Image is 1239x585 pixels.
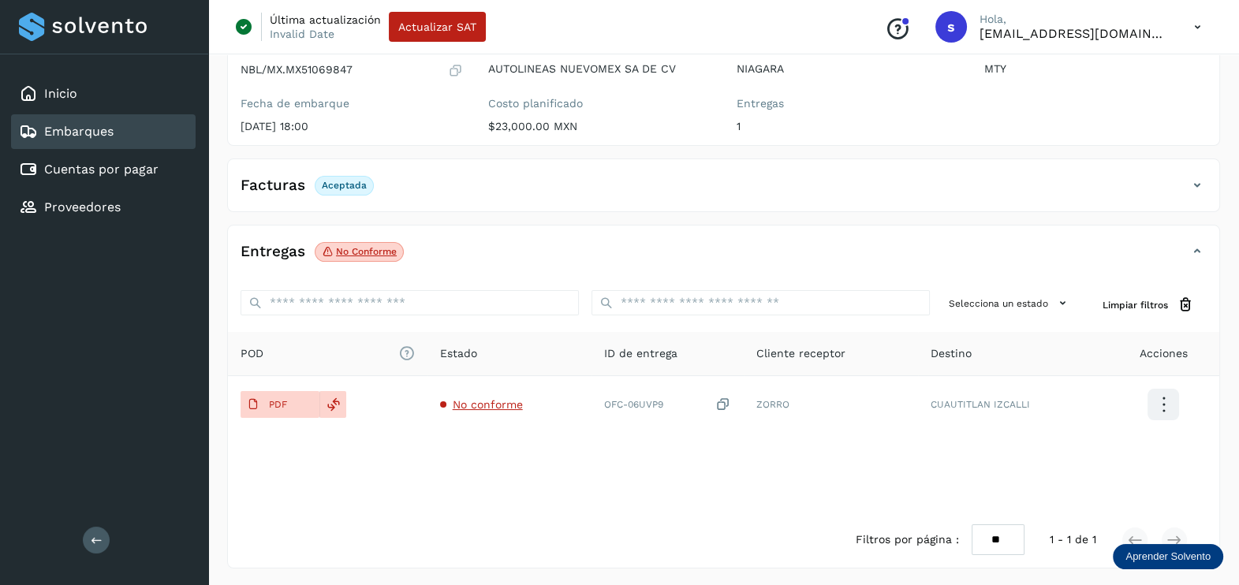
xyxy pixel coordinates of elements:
div: Reemplazar POD [319,391,346,418]
p: Hola, [980,13,1169,26]
a: Embarques [44,124,114,139]
p: AUTOLINEAS NUEVOMEX SA DE CV [488,62,711,76]
span: Destino [931,345,972,362]
p: Aprender Solvento [1125,550,1211,563]
button: PDF [241,391,319,418]
label: Entregas [737,97,959,110]
p: MTY [984,62,1207,76]
label: Fecha de embarque [241,97,463,110]
div: Embarques [11,114,196,149]
p: $23,000.00 MXN [488,120,711,133]
div: Inicio [11,76,196,111]
td: CUAUTITLAN IZCALLI [918,376,1107,433]
p: Última actualización [270,13,381,27]
a: Proveedores [44,199,121,214]
label: Costo planificado [488,97,711,110]
td: ZORRO [744,376,918,433]
h4: Entregas [241,243,305,261]
div: FacturasAceptada [228,172,1219,211]
div: EntregasNo conforme [228,238,1219,278]
p: [DATE] 18:00 [241,120,463,133]
button: Actualizar SAT [389,12,486,42]
span: ID de entrega [604,345,677,362]
p: NBL/MX.MX51069847 [241,63,353,76]
p: Aceptada [322,180,367,191]
span: Acciones [1140,345,1188,362]
a: Inicio [44,86,77,101]
span: Actualizar SAT [398,21,476,32]
div: Proveedores [11,190,196,225]
a: Cuentas por pagar [44,162,159,177]
span: Filtros por página : [856,531,959,548]
p: 1 [737,120,959,133]
span: Estado [440,345,477,362]
button: Selecciona un estado [942,290,1077,316]
p: No conforme [336,246,397,257]
p: PDF [269,399,287,410]
p: smedina@niagarawater.com [980,26,1169,41]
p: NIAGARA [737,62,959,76]
div: OFC-06UVP9 [604,397,731,413]
span: Limpiar filtros [1103,298,1168,312]
div: Aprender Solvento [1113,544,1223,569]
span: No conforme [453,398,523,411]
p: Invalid Date [270,27,334,41]
span: Cliente receptor [756,345,845,362]
div: Cuentas por pagar [11,152,196,187]
button: Limpiar filtros [1090,290,1207,319]
span: POD [241,345,415,362]
h4: Facturas [241,177,305,195]
span: 1 - 1 de 1 [1050,531,1096,548]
